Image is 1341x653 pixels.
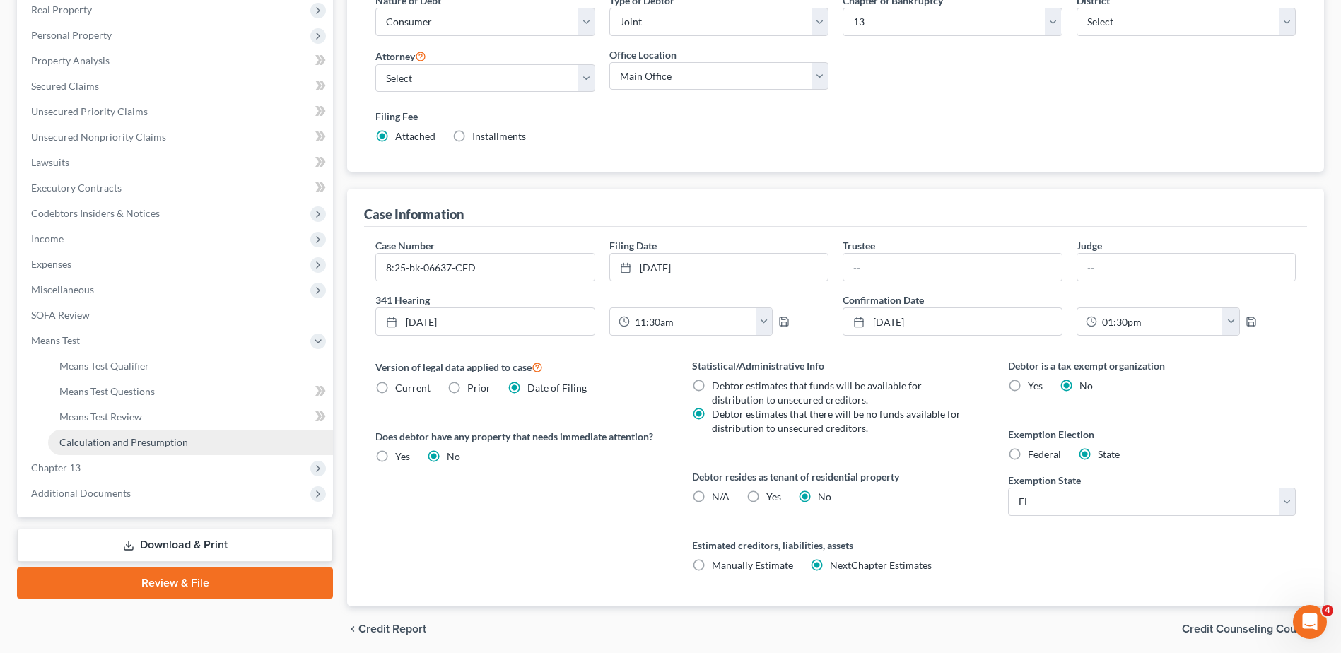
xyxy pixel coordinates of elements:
label: Statistical/Administrative Info [692,358,980,373]
a: Download & Print [17,529,333,562]
a: Secured Claims [20,73,333,99]
input: -- : -- [1097,308,1224,335]
span: 4 [1322,605,1333,616]
a: [DATE] [376,308,594,335]
span: Codebtors Insiders & Notices [31,207,160,219]
span: Credit Report [358,623,426,635]
a: Means Test Review [48,404,333,430]
span: NextChapter Estimates [830,559,932,571]
button: chevron_left Credit Report [347,623,426,635]
label: Debtor resides as tenant of residential property [692,469,980,484]
label: Version of legal data applied to case [375,358,663,375]
span: Debtor estimates that funds will be available for distribution to unsecured creditors. [712,380,922,406]
span: Means Test Review [59,411,142,423]
span: Executory Contracts [31,182,122,194]
input: -- [843,254,1061,281]
span: Unsecured Priority Claims [31,105,148,117]
span: Current [395,382,431,394]
button: Credit Counseling Course chevron_right [1182,623,1324,635]
span: Miscellaneous [31,283,94,295]
span: Yes [766,490,781,502]
a: Property Analysis [20,48,333,73]
span: Credit Counseling Course [1182,623,1313,635]
input: -- : -- [630,308,756,335]
a: [DATE] [610,254,828,281]
span: Debtor estimates that there will be no funds available for distribution to unsecured creditors. [712,408,961,434]
span: Prior [467,382,491,394]
label: Debtor is a tax exempt organization [1008,358,1296,373]
label: Office Location [609,47,677,62]
a: Means Test Questions [48,379,333,404]
span: State [1098,448,1120,460]
span: Means Test Questions [59,385,155,397]
a: Means Test Qualifier [48,353,333,379]
span: Income [31,233,64,245]
span: Yes [395,450,410,462]
span: Calculation and Presumption [59,436,188,448]
label: Estimated creditors, liabilities, assets [692,538,980,553]
input: -- [1077,254,1295,281]
label: Case Number [375,238,435,253]
label: Exemption State [1008,473,1081,488]
span: Secured Claims [31,80,99,92]
span: Expenses [31,258,71,270]
input: Enter case number... [376,254,594,281]
a: Unsecured Nonpriority Claims [20,124,333,150]
span: No [1079,380,1093,392]
label: Filing Date [609,238,657,253]
span: Additional Documents [31,487,131,499]
span: Means Test Qualifier [59,360,149,372]
span: Unsecured Nonpriority Claims [31,131,166,143]
span: Means Test [31,334,80,346]
label: Exemption Election [1008,427,1296,442]
span: Federal [1028,448,1061,460]
span: Real Property [31,4,92,16]
label: Confirmation Date [836,293,1303,307]
span: Attached [395,130,435,142]
label: Does debtor have any property that needs immediate attention? [375,429,663,444]
span: No [818,490,831,502]
span: Personal Property [31,29,112,41]
a: Calculation and Presumption [48,430,333,455]
i: chevron_left [347,623,358,635]
span: Manually Estimate [712,559,793,571]
span: N/A [712,490,730,502]
a: Lawsuits [20,150,333,175]
a: SOFA Review [20,302,333,328]
a: Review & File [17,567,333,599]
label: Attorney [375,47,426,64]
span: Property Analysis [31,54,110,66]
span: Lawsuits [31,156,69,168]
span: No [447,450,460,462]
span: Yes [1028,380,1043,392]
label: Trustee [843,238,875,253]
span: Date of Filing [527,382,587,394]
label: Filing Fee [375,109,1296,124]
label: Judge [1077,238,1102,253]
label: 341 Hearing [368,293,836,307]
iframe: Intercom live chat [1293,605,1327,639]
span: Chapter 13 [31,461,81,473]
a: Unsecured Priority Claims [20,99,333,124]
span: Installments [472,130,526,142]
div: Case Information [364,206,464,223]
a: [DATE] [843,308,1061,335]
span: SOFA Review [31,309,90,321]
a: Executory Contracts [20,175,333,201]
